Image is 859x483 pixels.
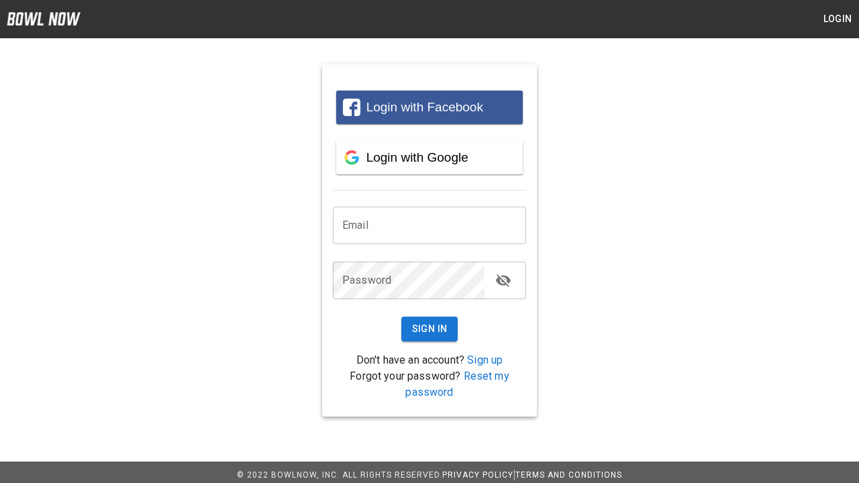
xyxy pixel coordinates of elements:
[336,141,523,174] button: Login with Google
[366,150,468,164] span: Login with Google
[442,470,513,480] a: Privacy Policy
[336,91,523,124] button: Login with Facebook
[401,317,458,341] button: Sign In
[7,12,81,25] img: logo
[333,352,526,368] p: Don't have an account?
[333,368,526,400] p: Forgot your password?
[816,7,859,32] button: Login
[366,100,483,114] span: Login with Facebook
[515,470,622,480] a: Terms and Conditions
[237,470,442,480] span: © 2022 BowlNow, Inc. All Rights Reserved.
[467,354,503,366] a: Sign up
[405,370,509,398] a: Reset my password
[490,267,517,294] button: toggle password visibility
